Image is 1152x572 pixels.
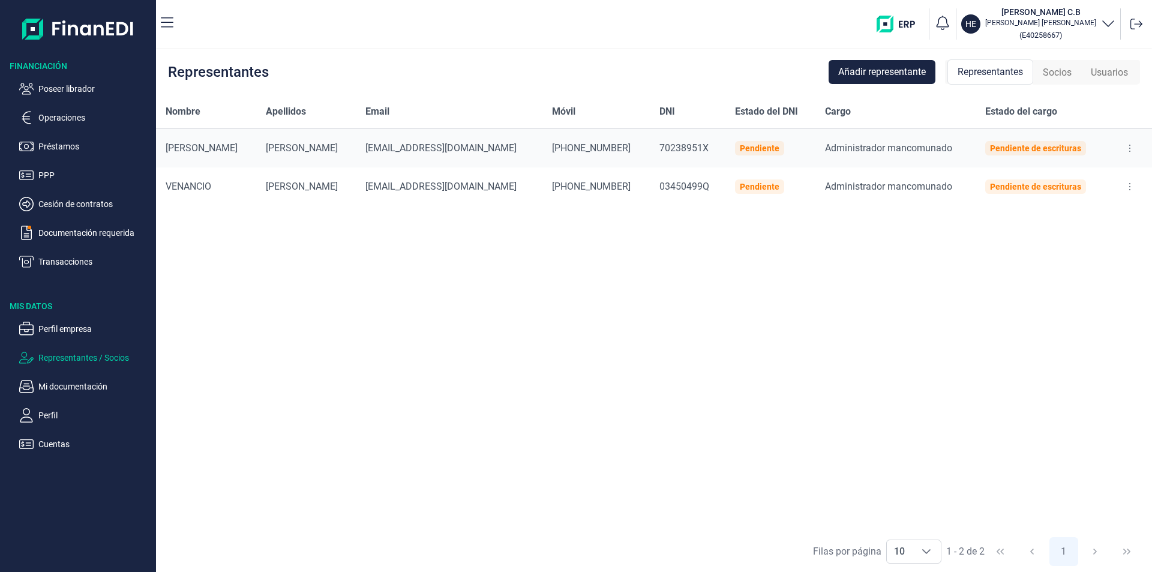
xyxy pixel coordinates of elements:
span: 10 [887,540,912,563]
p: Préstamos [38,139,151,154]
span: Móvil [552,104,575,119]
span: 03450499Q [659,181,709,192]
div: Representantes [947,59,1033,85]
span: Administrador mancomunado [825,142,952,154]
button: Page 1 [1049,537,1078,566]
span: [PERSON_NAME] [266,142,338,154]
span: DNI [659,104,675,119]
p: [PERSON_NAME] [PERSON_NAME] [985,18,1096,28]
img: erp [877,16,924,32]
button: Perfil [19,408,151,423]
p: Transacciones [38,254,151,269]
div: Filas por página [813,544,881,559]
span: [EMAIL_ADDRESS][DOMAIN_NAME] [365,181,517,192]
button: Añadir representante [829,60,935,84]
button: Previous Page [1018,537,1046,566]
button: Operaciones [19,110,151,125]
span: Añadir representante [838,65,926,79]
span: Nombre [166,104,200,119]
button: Cuentas [19,437,151,451]
button: HE[PERSON_NAME] C.B[PERSON_NAME] [PERSON_NAME](E40258667) [961,6,1115,42]
span: Socios [1043,65,1072,80]
img: Logo de aplicación [22,10,134,48]
p: Documentación requerida [38,226,151,240]
span: Cargo [825,104,851,119]
button: Transacciones [19,254,151,269]
span: 70238951X [659,142,709,154]
div: Pendiente de escrituras [990,182,1081,191]
div: Socios [1033,61,1081,85]
button: Préstamos [19,139,151,154]
span: Usuarios [1091,65,1128,80]
span: [PERSON_NAME] [266,181,338,192]
small: Copiar cif [1019,31,1062,40]
span: Apellidos [266,104,306,119]
span: VENANCIO [166,181,211,192]
p: Mi documentación [38,379,151,394]
button: First Page [986,537,1015,566]
p: Representantes / Socios [38,351,151,365]
span: [PHONE_NUMBER] [552,181,631,192]
button: Cesión de contratos [19,197,151,211]
span: 1 - 2 de 2 [946,547,985,556]
button: Last Page [1112,537,1141,566]
button: Mi documentación [19,379,151,394]
span: Email [365,104,389,119]
button: Documentación requerida [19,226,151,240]
span: Representantes [958,65,1023,79]
p: Cesión de contratos [38,197,151,211]
p: Perfil [38,408,151,423]
p: Operaciones [38,110,151,125]
p: HE [965,18,976,30]
span: [PERSON_NAME] [166,142,238,154]
div: Pendiente de escrituras [990,143,1081,153]
div: Usuarios [1081,61,1138,85]
p: PPP [38,168,151,182]
button: Perfil empresa [19,322,151,336]
h3: [PERSON_NAME] C.B [985,6,1096,18]
div: Representantes [168,65,269,79]
p: Perfil empresa [38,322,151,336]
button: Poseer librador [19,82,151,96]
p: Poseer librador [38,82,151,96]
span: [EMAIL_ADDRESS][DOMAIN_NAME] [365,142,517,154]
button: Next Page [1081,537,1109,566]
span: Estado del DNI [735,104,798,119]
div: Pendiente [740,143,779,153]
span: Estado del cargo [985,104,1057,119]
p: Cuentas [38,437,151,451]
button: PPP [19,168,151,182]
div: Pendiente [740,182,779,191]
button: Representantes / Socios [19,351,151,365]
span: [PHONE_NUMBER] [552,142,631,154]
div: Choose [912,540,941,563]
span: Administrador mancomunado [825,181,952,192]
